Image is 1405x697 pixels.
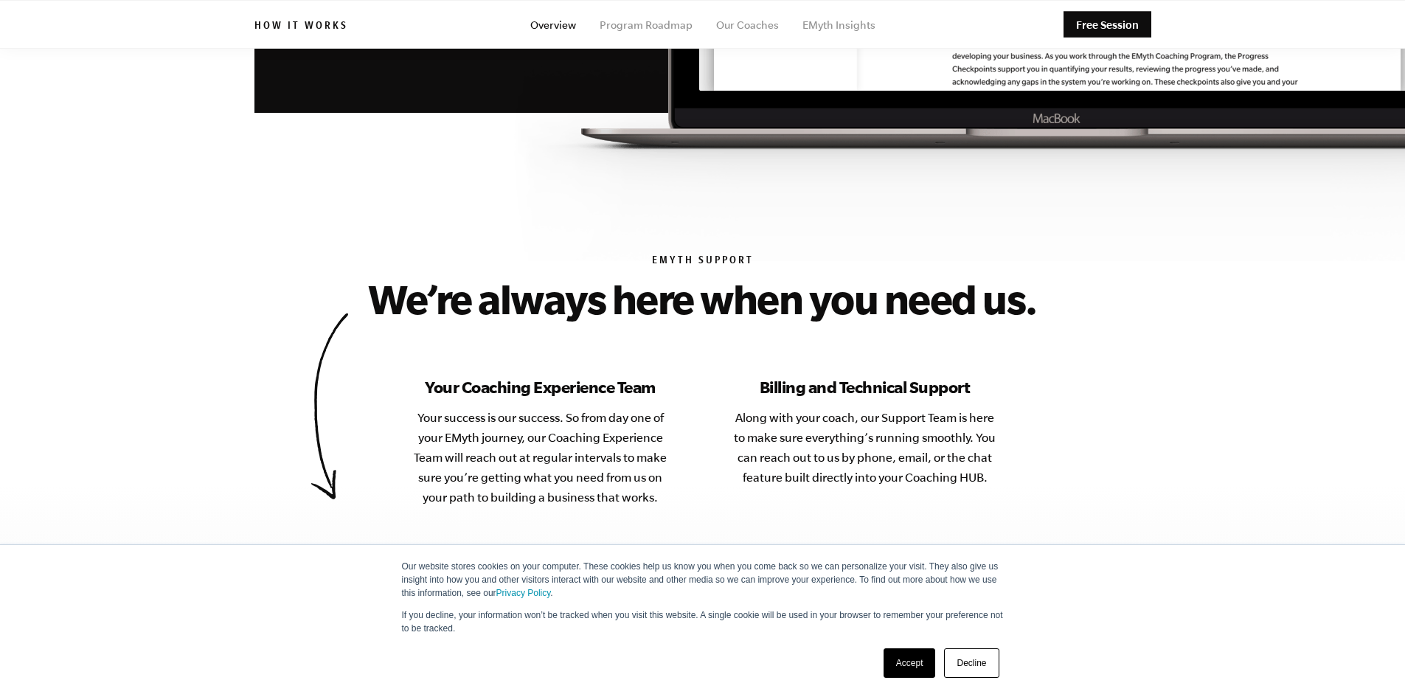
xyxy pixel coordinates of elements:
h6: EMyth Support [254,254,1151,269]
h2: We’re always here when you need us. [349,275,1057,322]
a: Accept [884,648,936,678]
a: EMyth Insights [802,19,875,31]
a: Free Session [1064,12,1151,38]
h3: Your Coaching Experience Team [408,375,673,399]
a: Program Roadmap [600,19,693,31]
a: Overview [530,19,576,31]
p: Along with your coach, our Support Team is here to make sure everything’s running smoothly. You c... [732,408,998,488]
a: Privacy Policy [496,588,551,598]
h3: Billing and Technical Support [732,375,998,399]
a: Our Coaches [716,19,779,31]
p: If you decline, your information won’t be tracked when you visit this website. A single cookie wi... [402,608,1004,635]
h6: How it works [254,20,348,35]
p: Your success is our success. So from day one of your EMyth journey, our Coaching Experience Team ... [408,408,673,507]
a: Decline [944,648,999,678]
p: Our website stores cookies on your computer. These cookies help us know you when you come back so... [402,560,1004,600]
